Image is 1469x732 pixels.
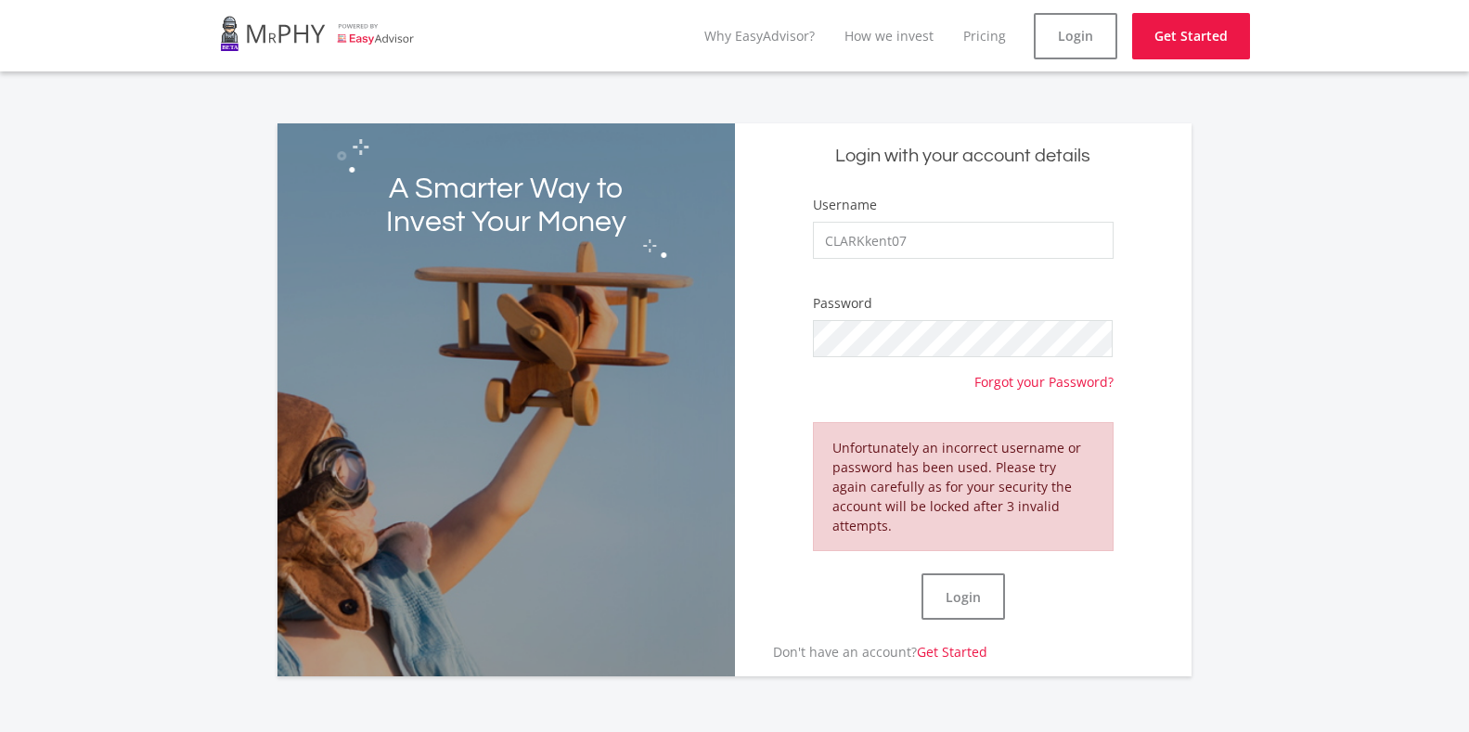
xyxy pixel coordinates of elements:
[1034,13,1117,59] a: Login
[1132,13,1250,59] a: Get Started
[963,27,1006,45] a: Pricing
[813,422,1114,551] div: Unfortunately an incorrect username or password has been used. Please try again carefully as for ...
[917,643,987,661] a: Get Started
[844,27,934,45] a: How we invest
[813,294,872,313] label: Password
[813,196,877,214] label: Username
[704,27,815,45] a: Why EasyAdvisor?
[921,573,1005,620] button: Login
[735,642,987,661] p: Don't have an account?
[974,357,1114,392] a: Forgot your Password?
[749,144,1178,169] h5: Login with your account details
[369,173,643,239] h2: A Smarter Way to Invest Your Money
